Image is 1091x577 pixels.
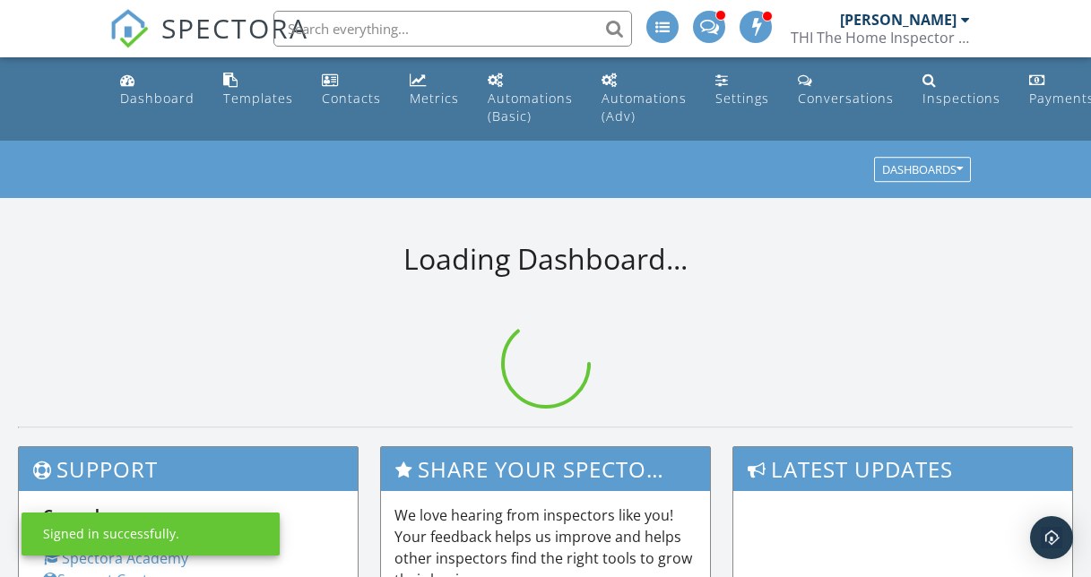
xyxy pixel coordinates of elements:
a: Automations (Advanced) [594,65,694,133]
div: Dashboard [120,90,195,107]
a: Settings [708,65,776,116]
a: Metrics [403,65,466,116]
a: Inspections [915,65,1008,116]
strong: General [43,505,100,525]
div: Templates [223,90,293,107]
a: Contacts [315,65,388,116]
a: Dashboard [113,65,202,116]
a: Spectora Academy [43,548,188,568]
div: Settings [715,90,769,107]
span: SPECTORA [161,9,308,47]
img: The Best Home Inspection Software - Spectora [109,9,149,48]
h3: Latest Updates [733,447,1072,491]
div: Dashboards [882,164,963,177]
a: SPECTORA [109,24,308,62]
button: Dashboards [874,158,971,183]
h3: Share Your Spectora Experience [381,447,709,491]
div: Metrics [410,90,459,107]
div: Automations (Adv) [602,90,687,125]
div: THI The Home Inspector LLC [791,29,970,47]
div: Conversations [798,90,894,107]
input: Search everything... [273,11,632,47]
div: Open Intercom Messenger [1030,516,1073,559]
a: Templates [216,65,300,116]
div: Automations (Basic) [488,90,573,125]
a: Conversations [791,65,901,116]
a: Automations (Basic) [481,65,580,133]
div: [PERSON_NAME] [840,11,957,29]
h3: Support [19,447,358,491]
div: Signed in successfully. [43,525,179,543]
div: Contacts [322,90,381,107]
div: Inspections [922,90,1000,107]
